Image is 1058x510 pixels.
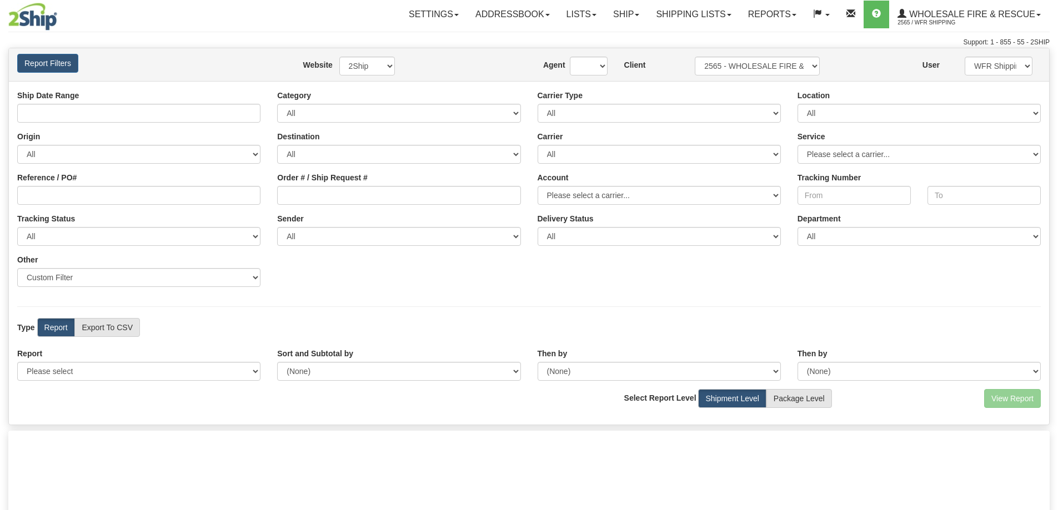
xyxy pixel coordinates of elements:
[538,213,594,224] label: Please ensure data set in report has been RECENTLY tracked from your Shipment History
[798,186,911,205] input: From
[400,1,467,28] a: Settings
[17,213,75,224] label: Tracking Status
[897,17,981,28] span: 2565 / WFR Shipping
[277,131,319,142] label: Destination
[277,172,368,183] label: Order # / Ship Request #
[538,227,781,246] select: Please ensure data set in report has been RECENTLY tracked from your Shipment History
[698,389,766,408] label: Shipment Level
[624,59,646,70] label: Client
[8,38,1050,47] div: Support: 1 - 855 - 55 - 2SHIP
[538,172,569,183] label: Account
[277,90,311,101] label: Category
[17,131,40,142] label: Origin
[798,90,830,101] label: Location
[605,1,648,28] a: Ship
[543,59,554,70] label: Agent
[277,213,303,224] label: Sender
[648,1,739,28] a: Shipping lists
[927,186,1041,205] input: To
[538,348,568,359] label: Then by
[798,172,861,183] label: Tracking Number
[538,131,563,142] label: Carrier
[798,131,825,142] label: Service
[740,1,805,28] a: Reports
[17,254,38,265] label: Other
[558,1,605,28] a: Lists
[798,213,841,224] label: Department
[8,3,57,31] img: logo2565.jpg
[17,172,77,183] label: Reference / PO#
[984,389,1041,408] button: View Report
[17,90,79,101] label: Ship Date Range
[17,322,35,333] label: Type
[766,389,832,408] label: Package Level
[303,59,322,70] label: Website
[277,348,353,359] label: Sort and Subtotal by
[889,1,1049,28] a: WHOLESALE FIRE & RESCUE 2565 / WFR Shipping
[17,54,78,73] button: Report Filters
[74,318,140,337] label: Export To CSV
[624,392,696,403] label: Select Report Level
[17,348,42,359] label: Report
[922,59,940,70] label: User
[906,9,1035,19] span: WHOLESALE FIRE & RESCUE
[798,348,828,359] label: Then by
[37,318,75,337] label: Report
[467,1,558,28] a: Addressbook
[538,90,583,101] label: Carrier Type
